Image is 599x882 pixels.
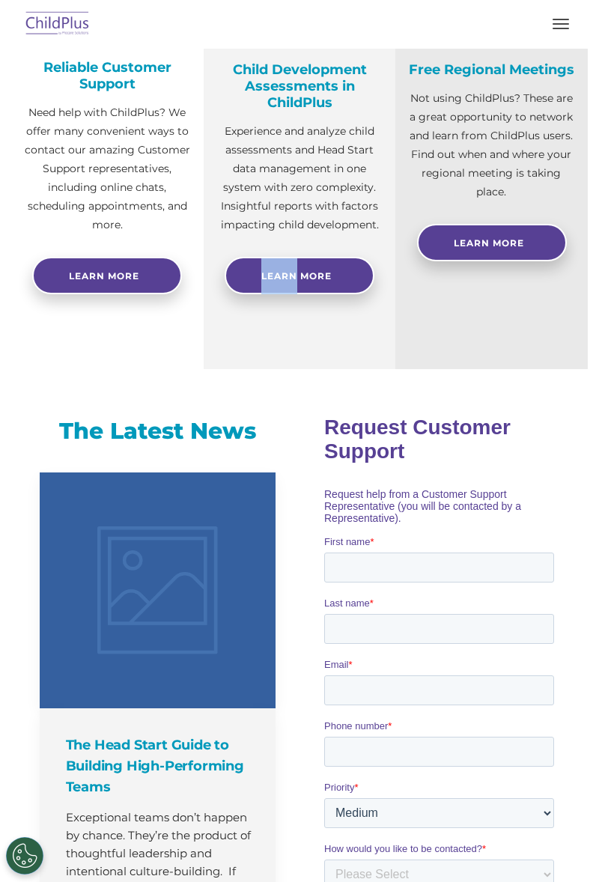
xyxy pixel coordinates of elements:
[417,224,567,261] a: Learn More
[261,270,332,282] span: Learn More
[215,61,385,111] h4: Child Development Assessments in ChildPlus
[22,59,192,92] h4: Reliable Customer Support
[22,103,192,234] p: Need help with ChildPlus? We offer many convenient ways to contact our amazing Customer Support r...
[215,122,385,234] p: Experience and analyze child assessments and Head Start data management in one system with zero c...
[353,720,599,882] div: Widget de chat
[22,7,93,42] img: ChildPlus by Procare Solutions
[353,720,599,882] iframe: Chat Widget
[407,61,577,78] h4: Free Regional Meetings
[40,416,276,446] h3: The Latest News
[32,257,182,294] a: Learn more
[225,257,374,294] a: Learn More
[407,89,577,201] p: Not using ChildPlus? These are a great opportunity to network and learn from ChildPlus users. Fin...
[69,270,139,282] span: Learn more
[454,237,524,249] span: Learn More
[66,735,253,797] h4: The Head Start Guide to Building High-Performing Teams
